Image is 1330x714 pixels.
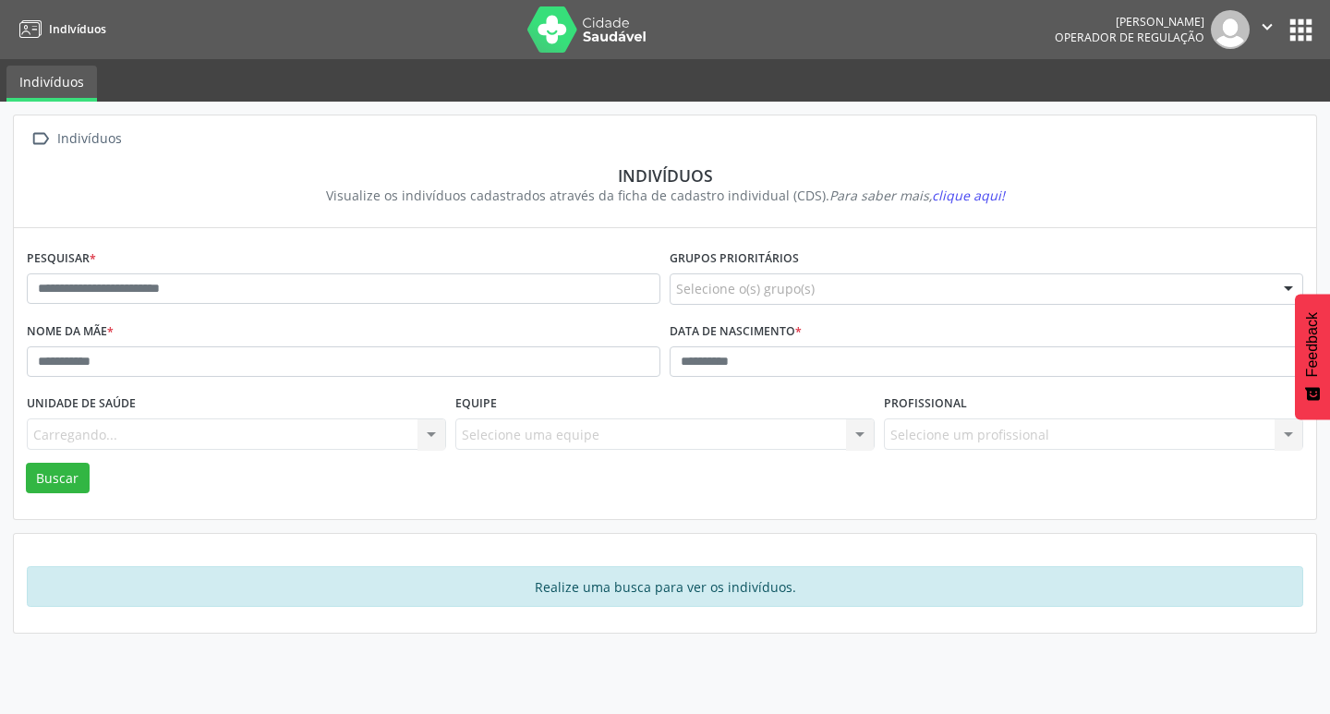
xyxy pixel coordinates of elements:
span: clique aqui! [932,187,1005,204]
span: Indivíduos [49,21,106,37]
div: Indivíduos [40,165,1290,186]
button: apps [1285,14,1317,46]
label: Profissional [884,390,967,418]
img: img [1211,10,1250,49]
label: Equipe [455,390,497,418]
button: Feedback - Mostrar pesquisa [1295,294,1330,419]
label: Data de nascimento [670,318,802,346]
div: Indivíduos [54,126,125,152]
i:  [27,126,54,152]
span: Feedback [1304,312,1321,377]
button:  [1250,10,1285,49]
span: Operador de regulação [1055,30,1204,45]
label: Grupos prioritários [670,245,799,273]
label: Pesquisar [27,245,96,273]
div: [PERSON_NAME] [1055,14,1204,30]
i: Para saber mais, [829,187,1005,204]
button: Buscar [26,463,90,494]
div: Visualize os indivíduos cadastrados através da ficha de cadastro individual (CDS). [40,186,1290,205]
label: Unidade de saúde [27,390,136,418]
label: Nome da mãe [27,318,114,346]
i:  [1257,17,1277,37]
div: Realize uma busca para ver os indivíduos. [27,566,1303,607]
a: Indivíduos [13,14,106,44]
a: Indivíduos [6,66,97,102]
a:  Indivíduos [27,126,125,152]
span: Selecione o(s) grupo(s) [676,279,815,298]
